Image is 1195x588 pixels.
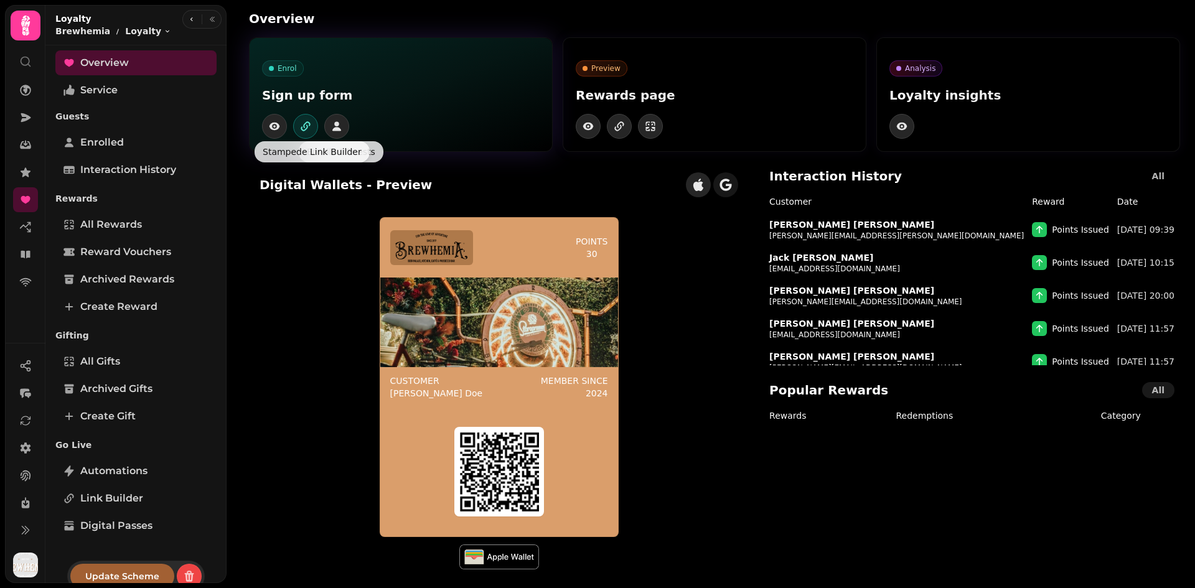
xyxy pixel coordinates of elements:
a: Service [55,78,217,103]
p: Enrol [278,63,297,73]
p: Points Issued [1052,289,1109,302]
span: Service [80,83,118,98]
p: 2024 [586,387,608,399]
img: header [395,233,468,263]
button: User avatar [11,553,40,577]
p: [DATE] 20:00 [1117,289,1174,302]
p: [DATE] 11:57 [1117,355,1174,368]
span: Digital Passes [80,518,152,533]
th: Reward [1031,195,1117,213]
p: Customer [390,375,483,387]
th: Rewards [759,409,895,427]
img: apple wallet [459,544,539,569]
span: All [1152,172,1165,180]
button: All [1142,168,1174,184]
span: Update Scheme [85,572,159,581]
span: Create Gift [80,409,136,424]
p: points [576,235,608,248]
span: Enrolled [80,135,124,150]
p: [PERSON_NAME] [PERSON_NAME] [769,317,934,330]
p: [PERSON_NAME] [PERSON_NAME] [769,284,934,297]
p: Guests [55,105,217,128]
p: Rewards [55,187,217,210]
a: Interaction History [55,157,217,182]
span: Reward Vouchers [80,245,171,259]
h2: Loyalty [55,12,171,25]
th: Customer [759,195,1031,213]
p: Jack [PERSON_NAME] [769,251,873,264]
a: All Rewards [55,212,217,237]
p: Rewards page [576,86,853,104]
span: Archived Gifts [80,381,152,396]
a: Link Builder [55,486,217,511]
p: Go Live [55,434,217,456]
span: Overview [80,55,129,70]
p: [PERSON_NAME][EMAIL_ADDRESS][DOMAIN_NAME] [769,297,962,307]
button: All [1142,382,1174,398]
p: [PERSON_NAME][EMAIL_ADDRESS][DOMAIN_NAME] [769,363,962,373]
a: Overview [55,50,217,75]
img: qr-code.png [459,432,539,511]
nav: breadcrumb [55,25,171,37]
p: [EMAIL_ADDRESS][DOMAIN_NAME] [769,330,900,340]
th: Redemptions [895,409,1062,427]
a: Create reward [55,294,217,319]
span: All Gifts [80,354,120,369]
a: All Gifts [55,349,217,374]
span: Archived Rewards [80,272,174,287]
p: [DATE] 10:15 [1117,256,1174,269]
p: [EMAIL_ADDRESS][DOMAIN_NAME] [769,264,900,274]
p: [PERSON_NAME] Doe [390,387,483,399]
div: Stampede Link Builder [255,141,370,162]
h2: Popular Rewards [769,381,888,399]
span: Interaction History [80,162,176,177]
p: Loyalty insights [889,86,1167,104]
a: Automations [55,459,217,483]
h2: Digital Wallets - Preview [260,176,432,194]
a: Reward Vouchers [55,240,217,264]
span: Create reward [80,299,157,314]
p: Brewhemia [55,25,110,37]
p: [DATE] 09:39 [1117,223,1174,236]
h2: Overview [249,10,488,27]
span: Link Builder [80,491,143,506]
p: Points Issued [1052,256,1109,269]
p: [PERSON_NAME] [PERSON_NAME] [769,350,934,363]
p: Gifting [55,324,217,347]
th: Date [1117,195,1179,213]
p: [DATE] 11:57 [1117,322,1174,335]
p: Analysis [905,63,935,73]
img: User avatar [13,553,38,577]
a: Archived Rewards [55,267,217,292]
span: Automations [80,464,148,478]
p: Points Issued [1052,223,1109,236]
h2: Interaction History [769,167,902,185]
p: Points Issued [1052,355,1109,368]
a: Create Gift [55,404,217,429]
p: 30 [586,248,597,260]
p: Preview [591,63,621,73]
p: [PERSON_NAME][EMAIL_ADDRESS][PERSON_NAME][DOMAIN_NAME] [769,231,1024,241]
span: All Rewards [80,217,142,232]
nav: Tabs [45,45,227,561]
p: [PERSON_NAME] [PERSON_NAME] [769,218,934,231]
button: Loyalty [125,25,171,37]
th: Category [1062,409,1179,427]
a: Archived Gifts [55,376,217,401]
a: Digital Passes [55,513,217,538]
p: Sign up form [262,86,540,104]
p: Points Issued [1052,322,1109,335]
a: Enrolled [55,130,217,155]
p: Member since [541,375,608,387]
span: All [1152,386,1165,394]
